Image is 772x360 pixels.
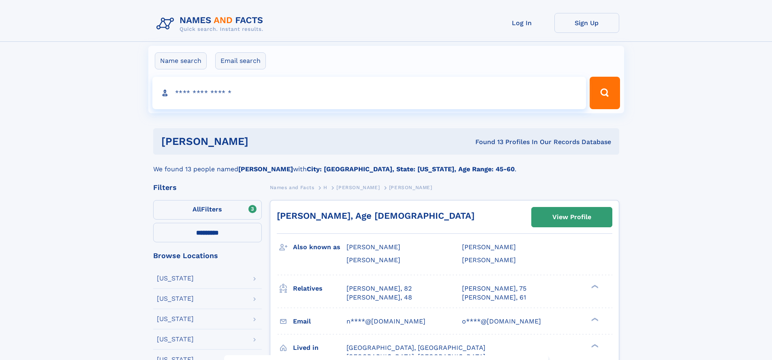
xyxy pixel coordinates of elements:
[277,211,475,221] a: [PERSON_NAME], Age [DEMOGRAPHIC_DATA]
[293,315,346,328] h3: Email
[155,52,207,69] label: Name search
[323,182,327,192] a: H
[590,77,620,109] button: Search Button
[589,343,599,348] div: ❯
[346,256,400,264] span: [PERSON_NAME]
[346,284,412,293] a: [PERSON_NAME], 82
[153,184,262,191] div: Filters
[554,13,619,33] a: Sign Up
[462,243,516,251] span: [PERSON_NAME]
[270,182,314,192] a: Names and Facts
[215,52,266,69] label: Email search
[346,344,485,351] span: [GEOGRAPHIC_DATA], [GEOGRAPHIC_DATA]
[161,136,362,147] h1: [PERSON_NAME]
[346,293,412,302] a: [PERSON_NAME], 48
[323,185,327,190] span: H
[552,208,591,226] div: View Profile
[153,13,270,35] img: Logo Names and Facts
[589,284,599,289] div: ❯
[307,165,515,173] b: City: [GEOGRAPHIC_DATA], State: [US_STATE], Age Range: 45-60
[293,341,346,355] h3: Lived in
[157,275,194,282] div: [US_STATE]
[293,282,346,295] h3: Relatives
[157,316,194,322] div: [US_STATE]
[238,165,293,173] b: [PERSON_NAME]
[152,77,586,109] input: search input
[153,200,262,220] label: Filters
[490,13,554,33] a: Log In
[362,138,611,147] div: Found 13 Profiles In Our Records Database
[157,336,194,343] div: [US_STATE]
[153,155,619,174] div: We found 13 people named with .
[336,185,380,190] span: [PERSON_NAME]
[346,243,400,251] span: [PERSON_NAME]
[293,240,346,254] h3: Also known as
[157,295,194,302] div: [US_STATE]
[192,205,201,213] span: All
[462,256,516,264] span: [PERSON_NAME]
[389,185,432,190] span: [PERSON_NAME]
[532,207,612,227] a: View Profile
[462,293,526,302] a: [PERSON_NAME], 61
[462,284,526,293] a: [PERSON_NAME], 75
[589,317,599,322] div: ❯
[336,182,380,192] a: [PERSON_NAME]
[153,252,262,259] div: Browse Locations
